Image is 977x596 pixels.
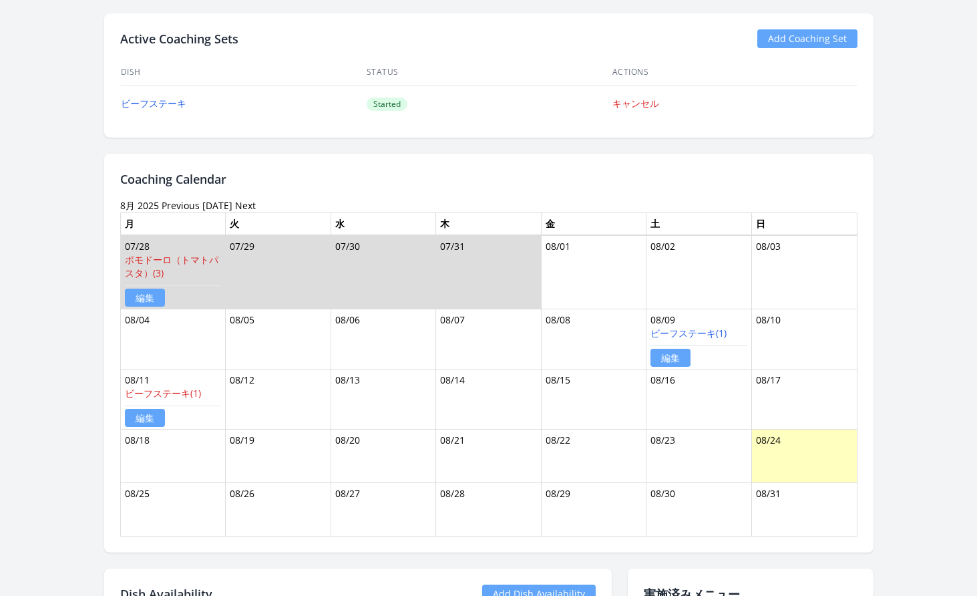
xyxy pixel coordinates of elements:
td: 08/09 [646,309,752,369]
td: 08/30 [646,482,752,536]
td: 08/18 [120,429,226,482]
time: 8月 2025 [120,199,159,212]
th: 火 [226,212,331,235]
td: 08/03 [751,235,857,309]
span: Started [367,98,407,111]
td: 08/07 [436,309,542,369]
a: 編集 [125,409,165,427]
td: 08/20 [331,429,436,482]
a: [DATE] [202,199,232,212]
th: Actions [612,59,857,86]
a: 編集 [650,349,691,367]
a: ビーフステーキ(1) [125,387,201,400]
td: 07/28 [120,235,226,309]
td: 08/29 [541,482,646,536]
a: ビーフステーキ(1) [650,327,727,339]
td: 08/16 [646,369,752,429]
td: 08/27 [331,482,436,536]
a: 編集 [125,289,165,307]
a: ポモドーロ（トマトパスタ）(3) [125,253,218,279]
td: 08/25 [120,482,226,536]
td: 07/29 [226,235,331,309]
td: 08/05 [226,309,331,369]
h2: Active Coaching Sets [120,29,238,48]
td: 08/22 [541,429,646,482]
th: 日 [751,212,857,235]
th: 水 [331,212,436,235]
th: 土 [646,212,752,235]
td: 08/23 [646,429,752,482]
th: 木 [436,212,542,235]
td: 08/21 [436,429,542,482]
h2: Coaching Calendar [120,170,857,188]
td: 08/14 [436,369,542,429]
td: 07/30 [331,235,436,309]
th: 金 [541,212,646,235]
td: 08/15 [541,369,646,429]
a: キャンセル [612,97,659,110]
td: 08/24 [751,429,857,482]
a: ビーフステーキ [121,97,186,110]
a: Next [235,199,256,212]
th: 月 [120,212,226,235]
th: Status [366,59,612,86]
a: Previous [162,199,200,212]
td: 08/10 [751,309,857,369]
td: 08/28 [436,482,542,536]
th: Dish [120,59,366,86]
td: 08/31 [751,482,857,536]
td: 08/19 [226,429,331,482]
td: 08/17 [751,369,857,429]
td: 08/11 [120,369,226,429]
td: 08/02 [646,235,752,309]
td: 07/31 [436,235,542,309]
td: 08/04 [120,309,226,369]
td: 08/01 [541,235,646,309]
td: 08/08 [541,309,646,369]
td: 08/13 [331,369,436,429]
td: 08/06 [331,309,436,369]
a: Add Coaching Set [757,29,857,48]
td: 08/12 [226,369,331,429]
td: 08/26 [226,482,331,536]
